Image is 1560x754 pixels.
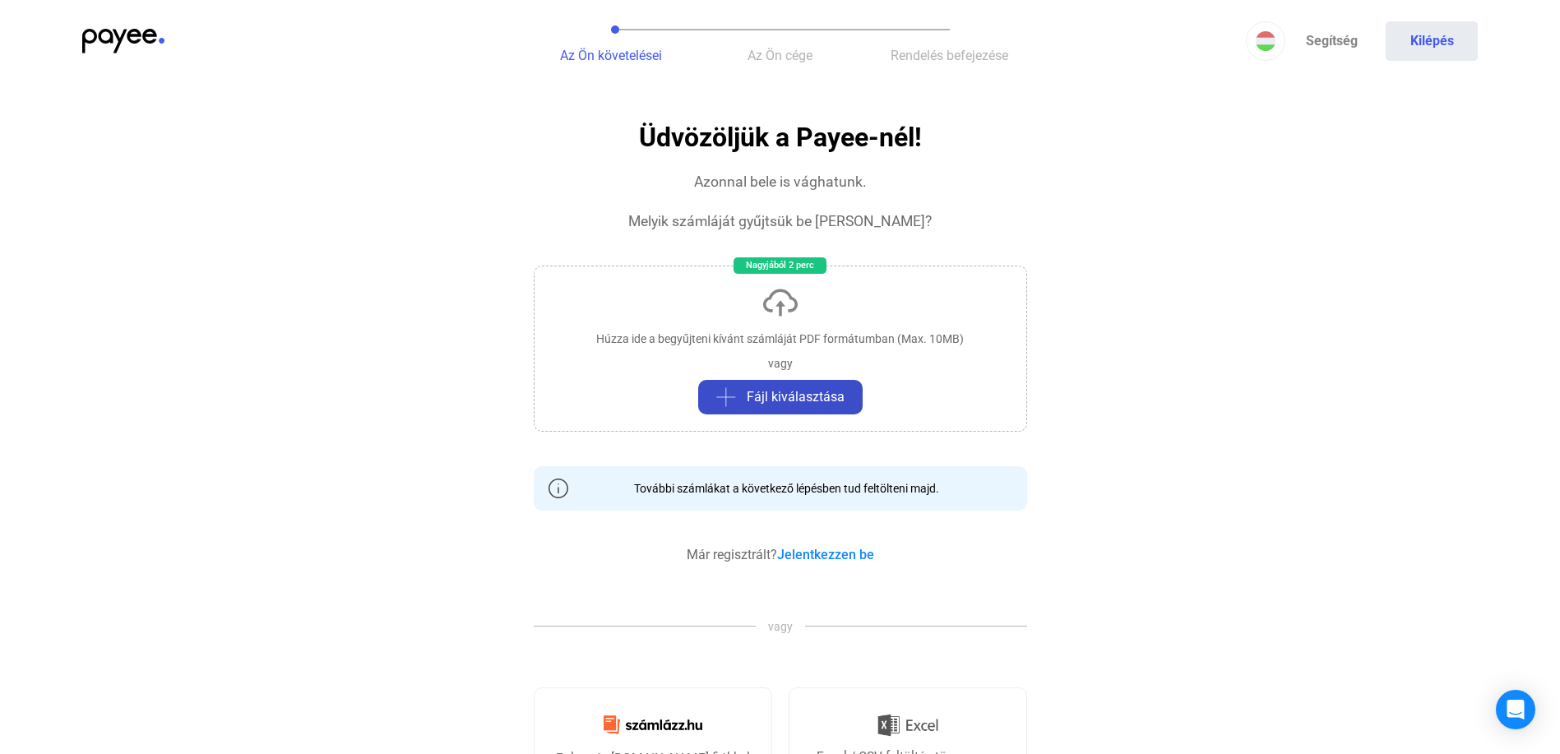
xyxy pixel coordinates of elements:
img: plusz-szürke [716,387,736,407]
img: Számlázz.hu [594,705,712,744]
span: Fájl kiválasztása [747,387,845,407]
div: További számlákat a következő lépésben tud feltölteni majd. [622,480,939,497]
img: payee-logo [82,29,164,53]
button: Kilépés [1386,21,1478,61]
span: Az Ön követelései [560,48,662,63]
button: plusz-szürkeFájl kiválasztása [698,380,863,414]
div: vagy [768,355,793,372]
span: vagy [756,618,805,635]
a: Jelentkezzen be [777,547,874,562]
button: HU [1246,21,1285,61]
span: Rendelés befejezése [891,48,1008,63]
a: Segítség [1285,21,1377,61]
div: Már regisztrált? [687,545,874,565]
div: Húzza ide a begyűjteni kívánt számláját PDF formátumban (Max. 10MB) [596,331,964,347]
img: HU [1256,31,1275,51]
h1: Üdvözöljük a Payee-nél! [639,123,922,152]
img: feltöltés-felhő [761,283,800,322]
div: Nyissa meg az Intercom Messengert [1496,690,1535,729]
span: Az Ön cége [748,48,812,63]
img: információ-szürke-körvonal [549,479,568,498]
div: Azonnal bele is vághatunk. [694,172,867,192]
div: Melyik számláját gyűjtsük be [PERSON_NAME]? [628,211,932,231]
img: Kitűnik [877,708,938,742]
div: Nagyjából 2 perc [734,257,826,274]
